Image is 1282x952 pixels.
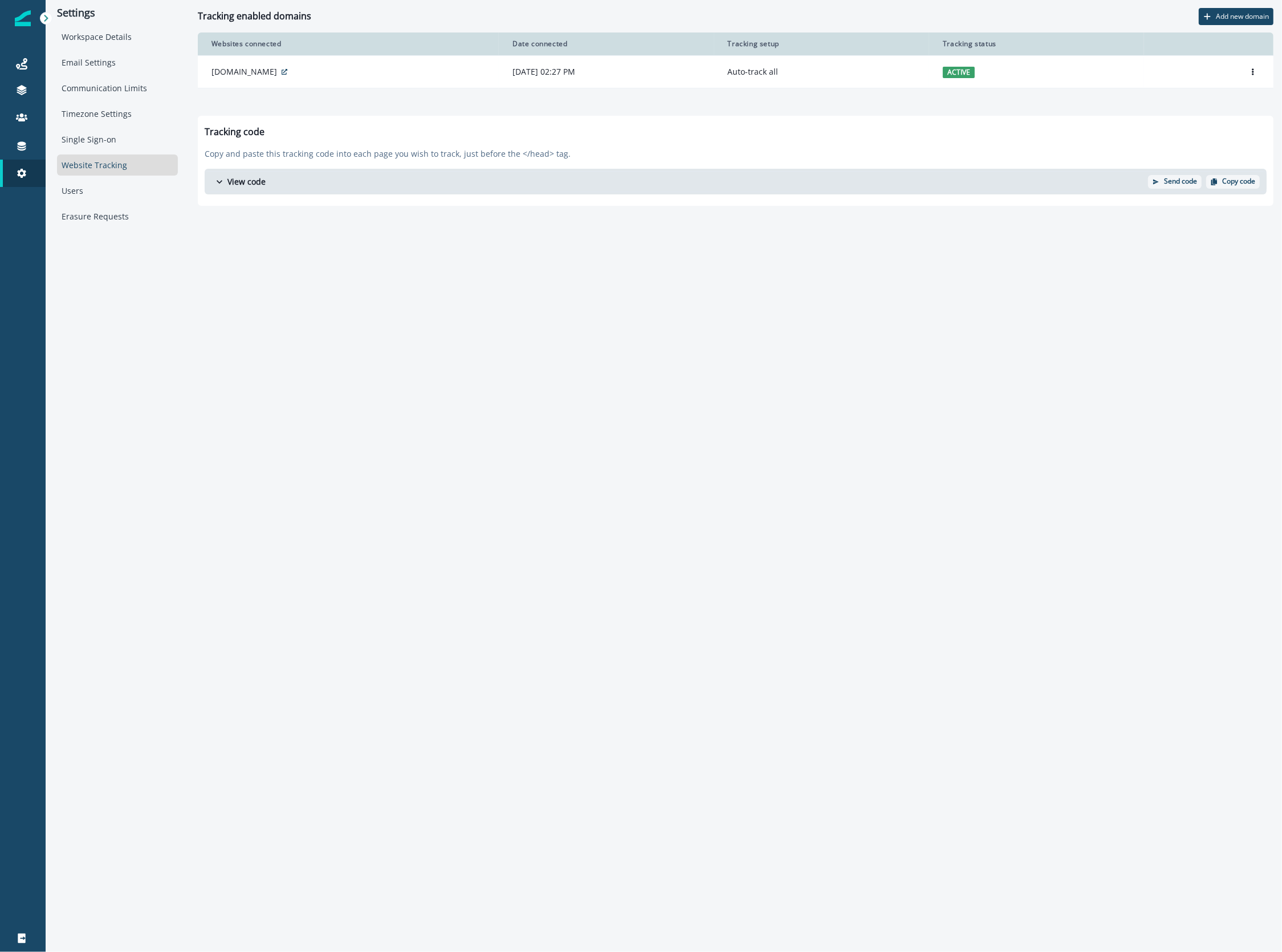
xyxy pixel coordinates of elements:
[57,26,178,47] div: Workspace Details
[512,66,700,78] p: [DATE] 02:27 PM
[211,66,277,78] p: [DOMAIN_NAME]
[57,206,178,227] div: Erasure Requests
[198,11,311,22] h1: Tracking enabled domains
[211,39,485,48] p: Websites connected
[728,39,915,48] p: Tracking setup
[205,148,1267,160] p: Copy and paste this tracking code into each page you wish to track, just before the </head> tag.
[714,56,929,88] td: Auto-track all
[57,180,178,201] div: Users
[1216,13,1269,21] p: Add new domain
[15,10,31,26] img: Inflection
[57,78,178,99] div: Communication Limits
[943,39,1130,48] p: Tracking status
[512,39,700,48] p: Date connected
[205,172,1148,192] button: View code
[205,125,264,139] p: Tracking code
[943,67,975,78] span: ACTIVE
[1148,175,1202,189] button: Send code
[57,52,178,73] div: Email Settings
[57,154,178,176] div: Website Tracking
[57,103,178,124] div: Timezone Settings
[57,129,178,150] div: Single Sign-on
[57,7,178,19] p: Settings
[1246,65,1260,79] button: Options
[1206,175,1260,189] button: Copy code
[227,176,266,188] p: View code
[1199,8,1273,25] button: Add new domain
